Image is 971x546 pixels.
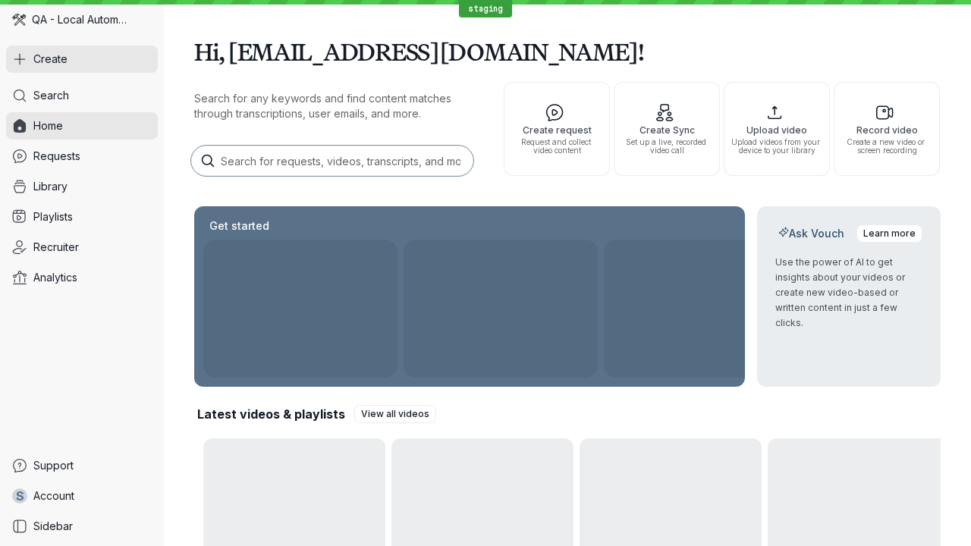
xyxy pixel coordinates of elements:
[33,118,63,133] span: Home
[6,82,158,109] a: Search
[731,138,823,155] span: Upload videos from your device to your library
[621,125,713,135] span: Create Sync
[194,30,941,73] h1: Hi, [EMAIL_ADDRESS][DOMAIN_NAME]!
[731,125,823,135] span: Upload video
[361,406,429,422] span: View all videos
[33,209,73,224] span: Playlists
[724,82,830,176] button: Upload videoUpload videos from your device to your library
[12,13,26,27] img: QA - Local Automation avatar
[6,452,158,479] a: Support
[6,203,158,231] a: Playlists
[32,12,129,27] span: QA - Local Automation
[621,138,713,155] span: Set up a live, recorded video call
[856,224,922,243] a: Learn more
[16,488,24,504] span: s
[191,146,473,176] input: Search for requests, videos, transcripts, and more...
[841,125,933,135] span: Record video
[33,240,79,255] span: Recruiter
[194,91,476,121] p: Search for any keywords and find content matches through transcriptions, user emails, and more.
[614,82,720,176] button: Create SyncSet up a live, recorded video call
[33,270,77,285] span: Analytics
[504,82,610,176] button: Create requestRequest and collect video content
[33,149,80,164] span: Requests
[511,125,603,135] span: Create request
[841,138,933,155] span: Create a new video or screen recording
[354,405,436,423] a: View all videos
[834,82,940,176] button: Record videoCreate a new video or screen recording
[863,226,916,241] span: Learn more
[33,88,69,103] span: Search
[6,264,158,291] a: Analytics
[775,255,922,331] p: Use the power of AI to get insights about your videos or create new video-based or written conten...
[6,513,158,540] a: Sidebar
[6,173,158,200] a: Library
[33,179,68,194] span: Library
[6,143,158,170] a: Requests
[6,112,158,140] a: Home
[33,488,74,504] span: Account
[197,406,345,422] h2: Latest videos & playlists
[206,218,272,234] h2: Get started
[33,52,68,67] span: Create
[33,458,74,473] span: Support
[6,45,158,73] button: Create
[33,519,73,534] span: Sidebar
[6,482,158,510] a: sAccount
[775,226,847,241] h2: Ask Vouch
[6,234,158,261] a: Recruiter
[6,6,158,33] div: QA - Local Automation
[511,138,603,155] span: Request and collect video content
